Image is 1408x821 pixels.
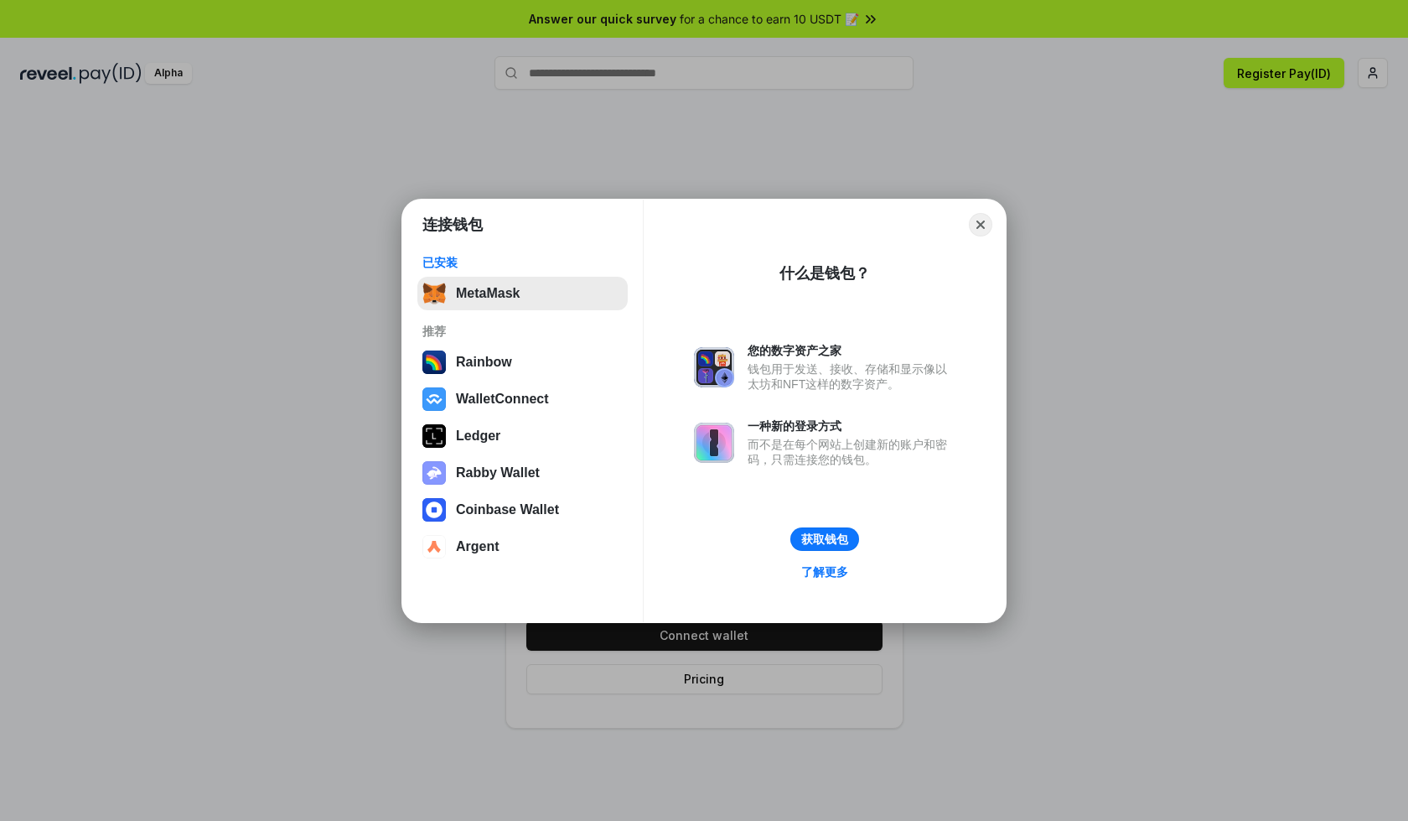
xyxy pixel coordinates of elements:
[422,351,446,374] img: svg+xml,%3Csvg%20width%3D%22120%22%20height%3D%22120%22%20viewBox%3D%220%200%20120%20120%22%20fil...
[790,527,859,551] button: 获取钱包
[417,493,628,527] button: Coinbase Wallet
[422,461,446,485] img: svg+xml,%3Csvg%20xmlns%3D%22http%3A%2F%2Fwww.w3.org%2F2000%2Fsvg%22%20fill%3D%22none%22%20viewBox...
[422,535,446,559] img: svg+xml,%3Csvg%20width%3D%2228%22%20height%3D%2228%22%20viewBox%3D%220%200%2028%2028%22%20fill%3D...
[417,419,628,453] button: Ledger
[456,286,520,301] div: MetaMask
[422,324,623,339] div: 推荐
[422,424,446,448] img: svg+xml,%3Csvg%20xmlns%3D%22http%3A%2F%2Fwww.w3.org%2F2000%2Fsvg%22%20width%3D%2228%22%20height%3...
[748,437,955,467] div: 而不是在每个网站上创建新的账户和密码，只需连接您的钱包。
[417,530,628,564] button: Argent
[417,456,628,490] button: Rabby Wallet
[748,343,955,358] div: 您的数字资产之家
[969,213,992,236] button: Close
[456,539,500,554] div: Argent
[791,561,858,583] a: 了解更多
[456,502,559,517] div: Coinbase Wallet
[422,498,446,522] img: svg+xml,%3Csvg%20width%3D%2228%22%20height%3D%2228%22%20viewBox%3D%220%200%2028%2028%22%20fill%3D...
[422,215,483,235] h1: 连接钱包
[801,532,848,547] div: 获取钱包
[748,361,955,392] div: 钱包用于发送、接收、存储和显示像以太坊和NFT这样的数字资产。
[456,429,500,444] div: Ledger
[694,423,734,463] img: svg+xml,%3Csvg%20xmlns%3D%22http%3A%2F%2Fwww.w3.org%2F2000%2Fsvg%22%20fill%3D%22none%22%20viewBox...
[417,382,628,416] button: WalletConnect
[422,387,446,411] img: svg+xml,%3Csvg%20width%3D%2228%22%20height%3D%2228%22%20viewBox%3D%220%200%2028%2028%22%20fill%3D...
[748,418,955,434] div: 一种新的登录方式
[456,355,512,370] div: Rainbow
[456,392,549,407] div: WalletConnect
[417,277,628,310] button: MetaMask
[801,564,848,579] div: 了解更多
[417,346,628,379] button: Rainbow
[779,263,870,283] div: 什么是钱包？
[694,347,734,387] img: svg+xml,%3Csvg%20xmlns%3D%22http%3A%2F%2Fwww.w3.org%2F2000%2Fsvg%22%20fill%3D%22none%22%20viewBox...
[456,465,540,481] div: Rabby Wallet
[422,255,623,270] div: 已安装
[422,282,446,305] img: svg+xml,%3Csvg%20fill%3D%22none%22%20height%3D%2233%22%20viewBox%3D%220%200%2035%2033%22%20width%...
